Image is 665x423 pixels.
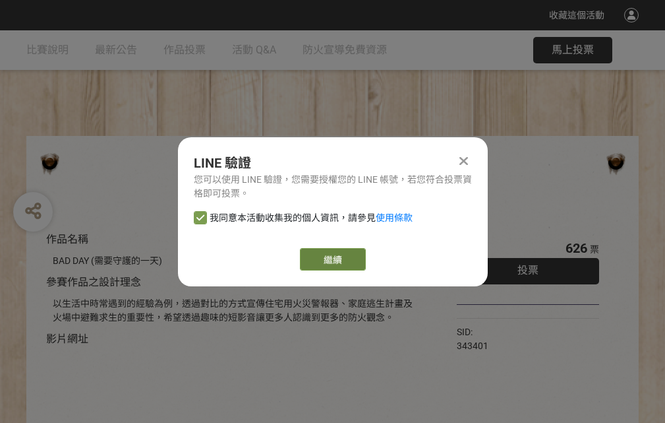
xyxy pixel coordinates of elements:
span: 投票 [517,264,538,277]
button: 馬上投票 [533,37,612,63]
span: 作品名稱 [46,233,88,245]
a: 比賽說明 [26,30,69,70]
span: 影片網址 [46,333,88,345]
span: 防火宣導免費資源 [303,44,387,56]
a: 作品投票 [163,30,206,70]
span: 活動 Q&A [232,44,276,56]
a: 繼續 [300,248,366,271]
a: 使用條款 [376,212,413,223]
div: 您可以使用 LINE 驗證，您需要授權您的 LINE 帳號，若您符合投票資格即可投票。 [194,173,472,201]
span: SID: 343401 [457,327,488,351]
span: 票 [590,244,599,255]
span: 最新公告 [95,44,137,56]
a: 防火宣導免費資源 [303,30,387,70]
a: 最新公告 [95,30,137,70]
a: 活動 Q&A [232,30,276,70]
span: 我同意本活動收集我的個人資訊，請參見 [210,211,413,225]
span: 作品投票 [163,44,206,56]
span: 比賽說明 [26,44,69,56]
div: BAD DAY (需要守護的一天) [53,254,417,268]
div: LINE 驗證 [194,153,472,173]
span: 馬上投票 [552,44,594,56]
span: 參賽作品之設計理念 [46,276,141,288]
span: 626 [565,240,587,256]
span: 收藏這個活動 [549,10,604,20]
div: 以生活中時常遇到的經驗為例，透過對比的方式宣傳住宅用火災警報器、家庭逃生計畫及火場中避難求生的重要性，希望透過趣味的短影音讓更多人認識到更多的防火觀念。 [53,297,417,325]
iframe: Facebook Share [492,325,558,339]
